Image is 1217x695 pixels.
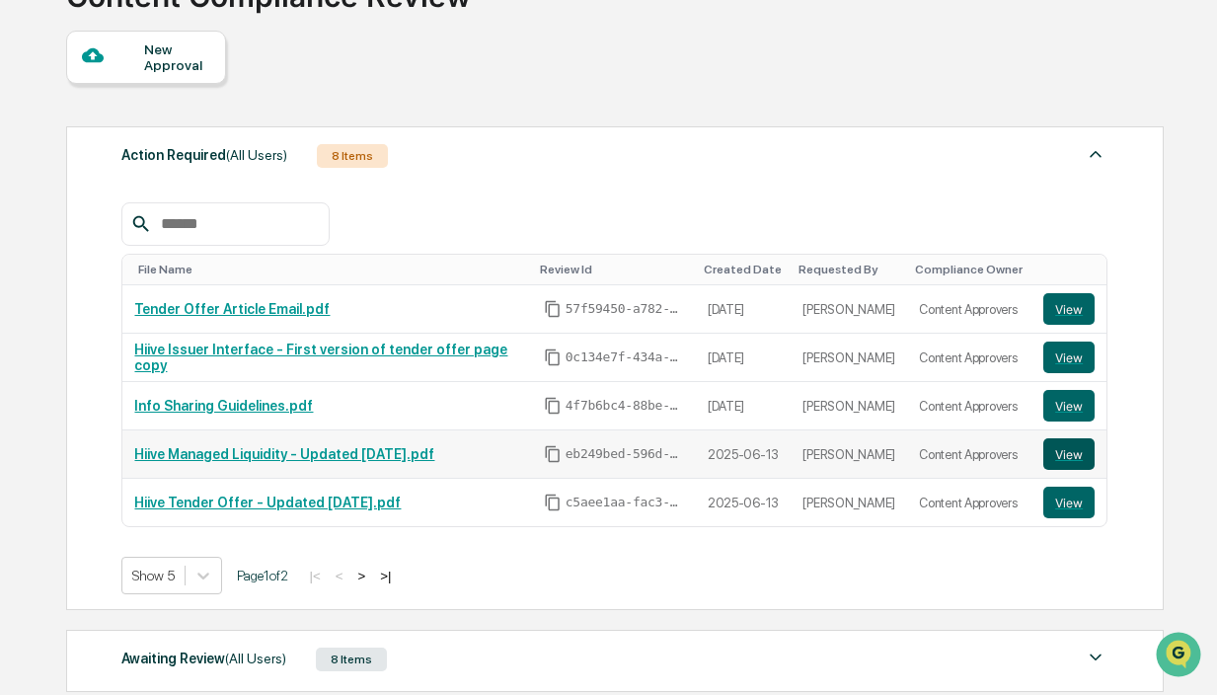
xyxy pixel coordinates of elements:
td: Content Approvers [907,285,1031,334]
img: caret [1084,142,1107,166]
div: We're available if you need us! [67,171,250,187]
td: Content Approvers [907,430,1031,479]
span: (All Users) [225,651,286,666]
img: 1746055101610-c473b297-6a78-478c-a979-82029cc54cd1 [20,151,55,187]
span: Copy Id [544,494,562,511]
div: Toggle SortBy [1047,263,1099,276]
span: Page 1 of 2 [237,568,288,583]
button: > [352,568,372,584]
td: [PERSON_NAME] [791,430,907,479]
button: View [1043,438,1095,470]
div: 🔎 [20,288,36,304]
td: [DATE] [696,285,792,334]
button: View [1043,342,1095,373]
div: Action Required [121,142,287,168]
button: View [1043,390,1095,422]
span: Preclearance [39,249,127,269]
td: Content Approvers [907,334,1031,382]
div: New Approval [144,41,210,73]
td: [PERSON_NAME] [791,334,907,382]
span: Data Lookup [39,286,124,306]
a: Info Sharing Guidelines.pdf [134,398,313,414]
div: Toggle SortBy [799,263,899,276]
iframe: Open customer support [1154,630,1207,683]
a: 🖐️Preclearance [12,241,135,276]
div: 8 Items [316,648,387,671]
p: How can we help? [20,41,359,73]
td: [PERSON_NAME] [791,479,907,526]
span: Copy Id [544,397,562,415]
span: c5aee1aa-fac3-464a-9145-70f4a7826103 [566,495,684,510]
td: [DATE] [696,382,792,430]
td: [PERSON_NAME] [791,285,907,334]
button: Start new chat [336,157,359,181]
div: 🗄️ [143,251,159,267]
button: View [1043,293,1095,325]
span: Copy Id [544,445,562,463]
a: 🗄️Attestations [135,241,253,276]
div: 🖐️ [20,251,36,267]
div: Toggle SortBy [915,263,1024,276]
span: 57f59450-a782-4865-ac16-a45fae92c464 [566,301,684,317]
input: Clear [51,90,326,111]
span: Attestations [163,249,245,269]
span: 0c134e7f-434a-4960-9a00-4b46e281e11b [566,349,684,365]
div: Awaiting Review [121,646,286,671]
td: Content Approvers [907,479,1031,526]
button: >| [374,568,397,584]
a: Hiive Issuer Interface - First version of tender offer page copy [134,342,507,373]
span: eb249bed-596d-484c-91c6-fc422604f325 [566,446,684,462]
td: [DATE] [696,334,792,382]
a: Hiive Tender Offer - Updated [DATE].pdf [134,495,401,510]
button: |< [303,568,326,584]
div: Toggle SortBy [138,263,523,276]
a: 🔎Data Lookup [12,278,132,314]
div: Toggle SortBy [704,263,784,276]
span: 4f7b6bc4-88be-4ca2-a522-de18f03e4b40 [566,398,684,414]
span: Pylon [196,335,239,349]
div: Toggle SortBy [540,263,688,276]
a: Hiive Managed Liquidity - Updated [DATE].pdf [134,446,434,462]
td: Content Approvers [907,382,1031,430]
td: 2025-06-13 [696,430,792,479]
div: Start new chat [67,151,324,171]
span: Copy Id [544,300,562,318]
td: 2025-06-13 [696,479,792,526]
img: caret [1084,646,1107,669]
div: 8 Items [317,144,388,168]
button: < [330,568,349,584]
span: (All Users) [226,147,287,163]
button: View [1043,487,1095,518]
span: Copy Id [544,348,562,366]
td: [PERSON_NAME] [791,382,907,430]
a: Tender Offer Article Email.pdf [134,301,330,317]
a: Powered byPylon [139,334,239,349]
